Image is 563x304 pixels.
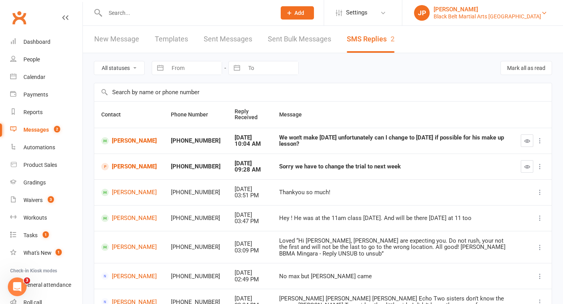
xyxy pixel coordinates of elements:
[235,141,265,147] div: 10:04 AM
[103,7,271,18] input: Search...
[43,231,49,238] span: 1
[10,104,82,121] a: Reports
[101,137,157,145] a: [PERSON_NAME]
[10,33,82,51] a: Dashboard
[500,61,552,75] button: Mark all as read
[23,197,43,203] div: Waivers
[279,238,507,257] div: Loved “Hi [PERSON_NAME], [PERSON_NAME] are expecting you. Do not rush, your not the first and wil...
[414,5,430,21] div: JP
[235,186,265,193] div: [DATE]
[391,35,394,43] div: 2
[23,39,50,45] div: Dashboard
[235,218,265,225] div: 03:47 PM
[272,102,514,128] th: Message
[10,86,82,104] a: Payments
[10,191,82,209] a: Waivers 3
[10,209,82,227] a: Workouts
[101,272,157,280] a: [PERSON_NAME]
[101,215,157,222] a: [PERSON_NAME]
[23,144,55,150] div: Automations
[235,295,265,302] div: [DATE]
[171,244,221,250] div: [PHONE_NUMBER]
[23,74,45,80] div: Calendar
[10,174,82,191] a: Gradings
[279,189,507,196] div: Thankyou so much!
[235,241,265,247] div: [DATE]
[235,270,265,276] div: [DATE]
[244,61,298,75] input: To
[346,4,368,21] span: Settings
[10,244,82,262] a: What's New1
[23,91,48,98] div: Payments
[24,277,30,284] span: 3
[10,156,82,174] a: Product Sales
[10,227,82,244] a: Tasks 1
[294,10,304,16] span: Add
[235,212,265,218] div: [DATE]
[268,26,331,53] a: Sent Bulk Messages
[94,102,164,128] th: Contact
[235,247,265,254] div: 03:09 PM
[48,196,54,203] span: 3
[23,127,49,133] div: Messages
[23,282,71,288] div: General attendance
[171,273,221,280] div: [PHONE_NUMBER]
[347,26,394,53] a: SMS Replies2
[171,215,221,222] div: [PHONE_NUMBER]
[434,6,541,13] div: [PERSON_NAME]
[434,13,541,20] div: Black Belt Martial Arts [GEOGRAPHIC_DATA]
[228,102,272,128] th: Reply Received
[279,215,507,222] div: Hey ! He was at the 11am class [DATE]. And will be there [DATE] at 11 too
[10,276,82,294] a: General attendance kiosk mode
[101,243,157,251] a: [PERSON_NAME]
[167,61,222,75] input: From
[235,192,265,199] div: 03:51 PM
[94,26,139,53] a: New Message
[23,162,57,168] div: Product Sales
[23,179,46,186] div: Gradings
[204,26,252,53] a: Sent Messages
[9,8,29,27] a: Clubworx
[279,163,507,170] div: Sorry we have to change the trial to next week
[279,273,507,280] div: No max but [PERSON_NAME] came
[171,189,221,196] div: [PHONE_NUMBER]
[10,121,82,139] a: Messages 2
[23,56,40,63] div: People
[23,250,52,256] div: What's New
[23,232,38,238] div: Tasks
[101,163,157,170] a: [PERSON_NAME]
[279,134,507,147] div: We won't make [DATE] unfortunately can I change to [DATE] if possible for his make up lesson?
[10,51,82,68] a: People
[235,276,265,283] div: 02:49 PM
[23,109,43,115] div: Reports
[10,139,82,156] a: Automations
[54,126,60,132] span: 2
[171,163,221,170] div: [PHONE_NUMBER]
[94,83,552,101] input: Search by name or phone number
[155,26,188,53] a: Templates
[56,249,62,256] span: 1
[235,160,265,167] div: [DATE]
[23,215,47,221] div: Workouts
[235,134,265,141] div: [DATE]
[101,189,157,196] a: [PERSON_NAME]
[281,6,314,20] button: Add
[10,68,82,86] a: Calendar
[235,166,265,173] div: 09:28 AM
[8,277,27,296] iframe: Intercom live chat
[164,102,228,128] th: Phone Number
[171,138,221,144] div: [PHONE_NUMBER]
